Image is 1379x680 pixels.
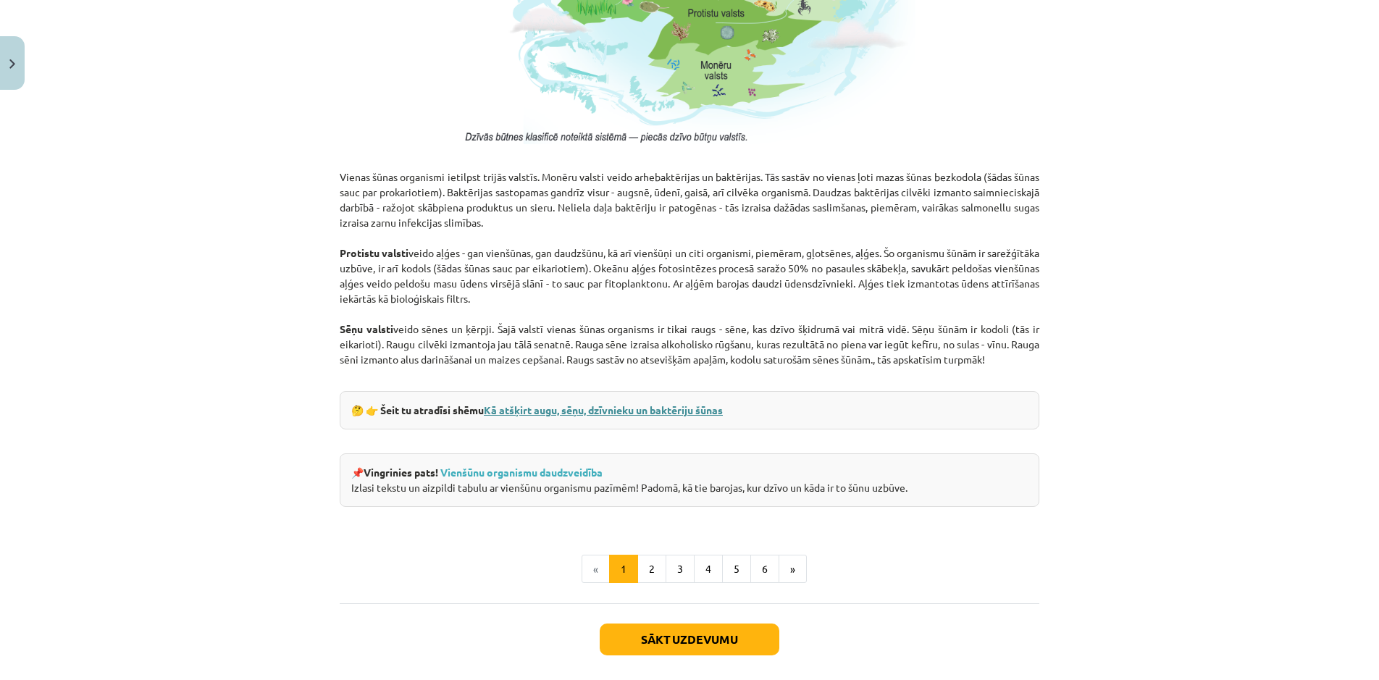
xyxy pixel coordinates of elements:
[340,154,1039,382] p: Vienas šūnas organismi ietilpst trijās valstīs. Monēru valsti veido arhebaktērijas un baktērijas....
[722,555,751,584] button: 5
[440,466,603,479] a: Vienšūnu organismu daudzveidība
[484,403,723,416] a: Kā atšķirt augu, sēņu, dzīvnieku un baktēriju šūnas
[694,555,723,584] button: 4
[351,403,723,416] strong: 🤔 👉 Šeit tu atradīsi shēmu
[340,453,1039,507] div: 📌 Izlasi tekstu un aizpildi tabulu ar vienšūnu organismu pazīmēm! Padomā, kā tie barojas, kur dzī...
[340,322,393,335] strong: Sēņu valsti
[364,466,438,479] strong: Vingrinies pats!
[779,555,807,584] button: »
[340,246,408,259] strong: Protistu valsti
[600,624,779,655] button: Sākt uzdevumu
[637,555,666,584] button: 2
[9,59,15,69] img: icon-close-lesson-0947bae3869378f0d4975bcd49f059093ad1ed9edebbc8119c70593378902aed.svg
[340,555,1039,584] nav: Page navigation example
[750,555,779,584] button: 6
[666,555,695,584] button: 3
[609,555,638,584] button: 1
